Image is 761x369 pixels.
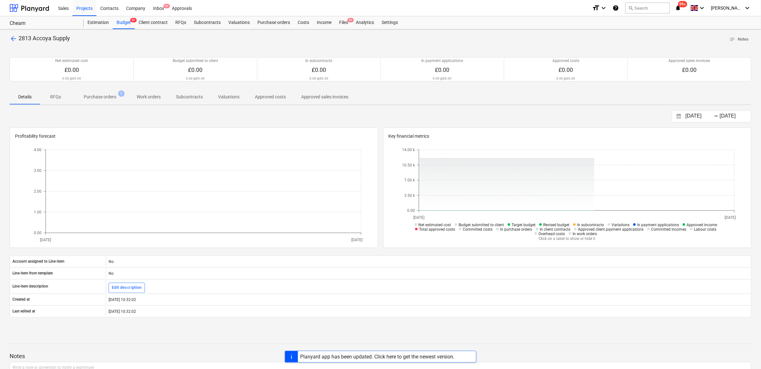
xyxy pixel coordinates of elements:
span: 1 [118,90,125,97]
tspan: 14.00 k [402,148,415,152]
tspan: 0.00 [407,208,415,213]
span: Approved client payment applications [578,227,644,232]
a: Subcontracts [190,16,224,29]
button: Edit description [109,283,145,293]
p: Key financial metrics [389,133,746,140]
tspan: 1.00 [34,210,42,214]
div: Edit description [112,284,142,291]
span: Committed costs [463,227,493,232]
span: In payment applications [637,223,679,227]
span: Net estimated cost [419,223,451,227]
div: Budget [113,16,135,29]
p: 0.00 @ £0.00 [309,76,328,81]
p: Approved sales invoices [669,58,710,64]
tspan: 3.50 k [404,193,415,197]
tspan: 10.50 k [402,163,415,167]
input: Start Date [684,112,717,121]
div: No [106,257,751,267]
a: Settings [378,16,402,29]
p: Line-item from template [12,271,53,276]
p: Valuations [218,94,240,100]
span: 9+ [164,4,170,8]
span: arrow_back [10,35,17,42]
span: £0.00 [65,66,79,73]
tspan: 7.00 k [404,178,415,182]
p: Profitability forecast [15,133,373,140]
span: Labour costs [694,227,717,232]
a: RFQs [171,16,190,29]
p: In payment applications [422,58,463,64]
a: Files9+ [335,16,352,29]
span: Target budget [512,223,536,227]
i: format_size [592,4,600,12]
tspan: [DATE] [725,215,736,220]
span: notes [730,36,735,42]
p: Budget submitted to client [173,58,218,64]
tspan: 0.00 [34,231,42,235]
a: Client contract [135,16,171,29]
span: Budget submitted to client [459,223,504,227]
span: 9+ [130,18,137,22]
span: Revised budget [544,223,570,227]
p: Purchase orders [84,94,116,100]
span: £0.00 [435,66,450,73]
p: 0.00 @ £0.00 [186,76,205,81]
p: Created at [12,297,30,302]
tspan: 4.00 [34,148,42,152]
span: Total approved costs [419,227,455,232]
span: [PERSON_NAME] [711,5,743,11]
p: Approved costs [552,58,579,64]
a: Analytics [352,16,378,29]
span: Overhead costs [539,232,565,236]
p: In subcontracts [306,58,332,64]
div: Planyard app has been updated. Click here to get the newest version. [301,354,455,360]
tspan: [DATE] [351,238,362,242]
tspan: [DATE] [40,238,51,242]
a: Purchase orders [254,16,294,29]
span: In subcontracts [577,223,604,227]
a: Costs [294,16,313,29]
p: 0.00 @ £0.00 [62,76,81,81]
a: Income [313,16,335,29]
span: Approved income [687,223,717,227]
p: 0.00 @ £0.00 [557,76,575,81]
span: In work orders [573,232,597,236]
a: Estimation [84,16,113,29]
span: £0.00 [188,66,202,73]
i: keyboard_arrow_down [744,4,751,12]
p: Approved sales invoices [301,94,348,100]
tspan: 3.00 [34,168,42,173]
p: Last edited at [12,309,35,314]
span: search [628,5,633,11]
div: No [106,268,751,279]
p: Line-item description [12,284,48,289]
i: notifications [675,4,681,12]
span: Variations [612,223,630,227]
a: Budget9+ [113,16,135,29]
span: £0.00 [682,66,697,73]
div: Cheam [10,20,76,27]
span: Committed incomes [651,227,687,232]
span: In client contracts [540,227,571,232]
span: 2813 Accoya Supply [19,35,70,42]
i: keyboard_arrow_down [698,4,706,12]
p: RFQs [48,94,63,100]
button: Notes [727,35,751,44]
a: Valuations [224,16,254,29]
p: Details [17,94,33,100]
p: Account assigned to Line-item [12,259,64,264]
button: Search [625,3,670,13]
span: 99+ [678,1,688,7]
p: Net estimated cost [55,58,88,64]
span: £0.00 [312,66,326,73]
tspan: [DATE] [414,215,425,220]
